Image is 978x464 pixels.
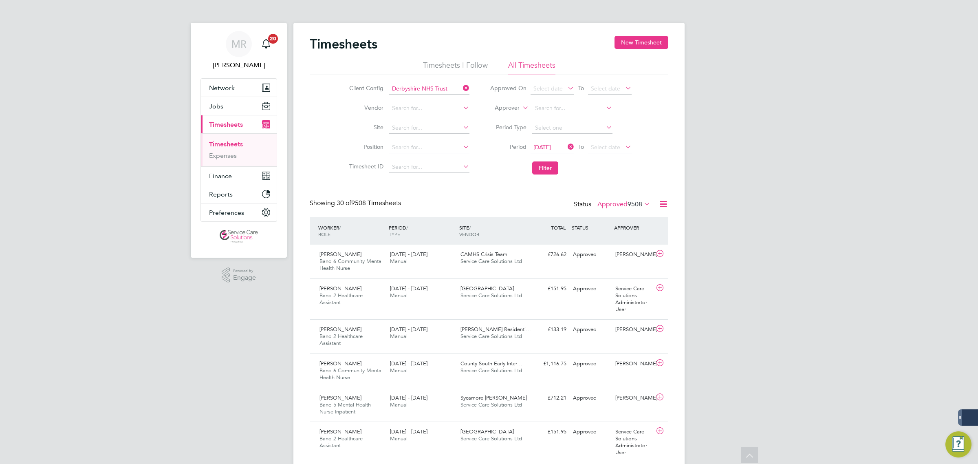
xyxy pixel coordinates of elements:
button: Engage Resource Center [945,431,971,457]
span: 20 [268,34,278,44]
span: CAMHS Crisis Team [460,251,507,258]
span: [DATE] - [DATE] [390,251,427,258]
span: Sycamore [PERSON_NAME] [460,394,527,401]
input: Search for... [389,83,469,95]
a: Powered byEngage [222,267,256,283]
span: Service Care Solutions Ltd [460,401,522,408]
span: [PERSON_NAME] [319,428,361,435]
button: Filter [532,161,558,175]
div: Approved [570,323,612,336]
div: Service Care Solutions Administrator User [612,282,654,316]
span: [PERSON_NAME] [319,326,361,333]
div: Approved [570,391,612,405]
span: Band 2 Healthcare Assistant [319,292,363,306]
label: Client Config [347,84,383,92]
div: Approved [570,282,612,296]
span: [DATE] - [DATE] [390,394,427,401]
span: [DATE] - [DATE] [390,360,427,367]
input: Search for... [389,103,469,114]
li: All Timesheets [508,60,555,75]
span: Finance [209,172,232,180]
li: Timesheets I Follow [423,60,488,75]
span: Jobs [209,102,223,110]
div: £1,116.75 [527,357,570,371]
button: Jobs [201,97,277,115]
input: Search for... [389,161,469,173]
span: [PERSON_NAME] Residenti… [460,326,531,333]
div: Approved [570,248,612,261]
span: To [576,141,586,152]
img: servicecare-logo-retina.png [220,230,258,243]
a: 20 [258,31,274,57]
button: Finance [201,167,277,185]
span: Service Care Solutions Ltd [460,435,522,442]
div: Service Care Solutions Administrator User [612,425,654,460]
button: Preferences [201,203,277,221]
span: [DATE] [533,144,551,151]
input: Select one [532,122,612,134]
span: Powered by [233,267,256,274]
span: TYPE [389,231,400,237]
span: VENDOR [459,231,479,237]
span: Select date [533,85,563,92]
label: Vendor [347,104,383,111]
span: Network [209,84,235,92]
div: SITE [457,220,528,241]
span: [PERSON_NAME] [319,251,361,258]
span: Preferences [209,209,244,217]
button: Network [201,79,277,97]
span: TOTAL [551,224,566,231]
h2: Timesheets [310,36,377,52]
input: Search for... [532,103,612,114]
span: Service Care Solutions Ltd [460,258,522,265]
span: County South Early Inter… [460,360,522,367]
span: Manual [390,367,407,374]
div: WORKER [316,220,387,241]
label: Period Type [490,124,526,131]
button: Reports [201,185,277,203]
span: Band 6 Community Mental Health Nurse [319,367,383,381]
span: Service Care Solutions Ltd [460,292,522,299]
span: / [469,224,471,231]
span: / [339,224,341,231]
span: Manual [390,435,407,442]
span: Service Care Solutions Ltd [460,367,522,374]
span: To [576,83,586,93]
span: Manual [390,292,407,299]
div: £133.19 [527,323,570,336]
span: Matt Robson [200,60,277,70]
label: Approver [483,104,520,112]
div: APPROVER [612,220,654,235]
div: Status [574,199,652,210]
button: New Timesheet [615,36,668,49]
span: 9508 [628,200,642,208]
span: [DATE] - [DATE] [390,428,427,435]
label: Timesheet ID [347,163,383,170]
nav: Main navigation [191,23,287,258]
div: [PERSON_NAME] [612,248,654,261]
input: Search for... [389,122,469,134]
span: [DATE] - [DATE] [390,326,427,333]
a: Expenses [209,152,237,159]
div: [PERSON_NAME] [612,357,654,371]
span: Engage [233,274,256,281]
span: Manual [390,401,407,408]
span: / [406,224,408,231]
div: PERIOD [387,220,457,241]
div: £151.95 [527,425,570,439]
span: [PERSON_NAME] [319,285,361,292]
span: Band 6 Community Mental Health Nurse [319,258,383,272]
div: £712.21 [527,391,570,405]
label: Approved On [490,84,526,92]
span: [PERSON_NAME] [319,394,361,401]
span: [GEOGRAPHIC_DATA] [460,285,514,292]
label: Approved [597,200,650,208]
span: Band 5 Mental Health Nurse-Inpatient [319,401,371,415]
div: [PERSON_NAME] [612,391,654,405]
span: Select date [591,144,620,151]
span: Manual [390,258,407,265]
input: Search for... [389,142,469,153]
span: Service Care Solutions Ltd [460,333,522,340]
label: Period [490,143,526,150]
span: Manual [390,333,407,340]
